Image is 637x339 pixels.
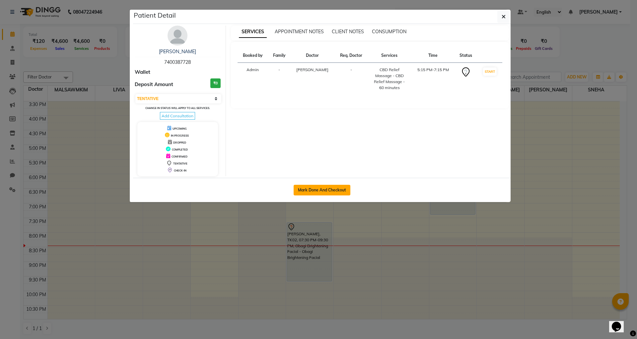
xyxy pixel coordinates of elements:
button: START [483,67,497,76]
iframe: chat widget [609,312,630,332]
span: CONSUMPTION [372,29,406,35]
td: - [268,63,291,95]
th: Booked by [238,49,268,63]
span: UPCOMING [173,127,187,130]
td: - [334,63,368,95]
span: Wallet [135,68,150,76]
span: 7400387728 [164,59,191,65]
th: Req. Doctor [334,49,368,63]
h3: ₹0 [210,78,221,88]
small: Change in status will apply to all services. [145,106,210,110]
span: Add Consultation [160,112,195,120]
td: Admin [238,63,268,95]
span: APPOINTMENT NOTES [275,29,324,35]
th: Doctor [291,49,335,63]
div: CBD Relief Massage - CBD Relief Massage - 60 minutes [372,67,407,91]
button: Mark Done And Checkout [294,185,350,195]
span: CONFIRMED [172,155,187,158]
span: CHECK-IN [174,169,186,172]
th: Services [368,49,411,63]
span: SERVICES [239,26,267,38]
span: DROPPED [173,141,186,144]
span: TENTATIVE [173,162,187,165]
span: CLIENT NOTES [332,29,364,35]
th: Family [268,49,291,63]
a: [PERSON_NAME] [159,49,196,55]
span: [PERSON_NAME] [296,67,328,72]
span: COMPLETED [172,148,188,151]
span: Deposit Amount [135,81,173,88]
img: avatar [168,26,187,46]
td: 5:15 PM-7:15 PM [411,63,455,95]
span: IN PROGRESS [171,134,189,137]
th: Status [455,49,477,63]
h5: Patient Detail [134,10,176,20]
th: Time [411,49,455,63]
